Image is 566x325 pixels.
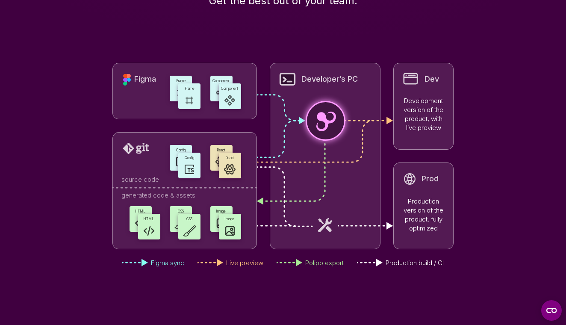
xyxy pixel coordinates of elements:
span: CSS [186,217,192,221]
span: Development version of the product, with live preview [404,97,445,132]
button: Open CMP widget [541,300,562,321]
span: Figma [134,74,156,83]
span: Live preview [226,259,263,267]
span: Frame [185,86,195,91]
span: HTML [143,217,154,221]
span: Figma sync [151,259,184,267]
span: Production build / CI [386,259,444,267]
span: React [217,148,225,152]
span: Config [176,148,186,152]
span: Prod [422,174,439,183]
span: Dev [424,74,439,83]
span: Image [224,217,234,221]
span: Frame [176,79,186,83]
span: React [225,156,234,160]
span: Component [221,86,238,91]
span: Production version of the product, fully optimized [404,197,445,232]
span: Developer’s PC [301,74,358,83]
span: Config [185,156,194,160]
span: Polipo export [305,259,344,267]
span: CSS [178,209,184,213]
